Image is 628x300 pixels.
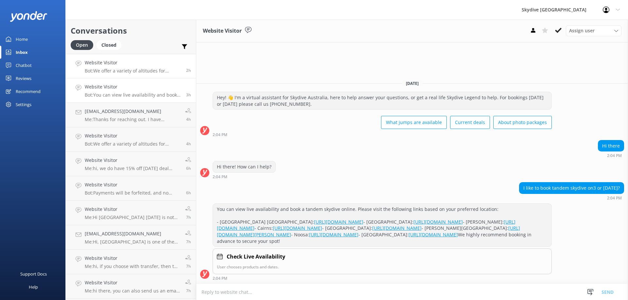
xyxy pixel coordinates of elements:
[66,250,196,274] a: Website VisitorMe:hi, if you choose with transfer, then the time you choose will be a pick up tim...
[71,41,96,48] a: Open
[66,152,196,176] a: Website VisitorMe:hi, we do have 15% off [DATE] deal currently for gift [PERSON_NAME] purchased b...
[85,132,181,139] h4: Website Visitor
[85,141,181,147] p: Bot: We offer a variety of altitudes for skydiving, with all dropzones providing jumps up to 15,0...
[213,132,552,137] div: Aug 28 2025 02:04pm (UTC +10:00) Australia/Brisbane
[450,116,490,129] button: Current deals
[519,196,624,200] div: Aug 28 2025 02:04pm (UTC +10:00) Australia/Brisbane
[66,103,196,127] a: [EMAIL_ADDRESS][DOMAIN_NAME]Me:Thanks for reaching out. I have received your email and replied. P...
[213,133,227,137] strong: 2:04 PM
[96,41,125,48] a: Closed
[227,253,285,261] h4: Check Live Availability
[607,196,622,200] strong: 2:04 PM
[598,140,624,151] div: Hi there
[569,27,595,34] span: Assign user
[213,92,551,109] div: Hey! 👋 I'm a virtual assistant for Skydive Australia, here to help answer your questions, or get ...
[71,40,93,50] div: Open
[71,24,191,37] h2: Conversations
[66,78,196,103] a: Website VisitorBot:You can view live availability and book a tandem skydive online. Please visit ...
[85,239,180,245] p: Me: Hi, [GEOGRAPHIC_DATA] is one of the pick up location in [GEOGRAPHIC_DATA] area, we do offer f...
[16,98,31,111] div: Settings
[186,239,191,245] span: Aug 28 2025 10:45am (UTC +10:00) Australia/Brisbane
[85,181,181,188] h4: Website Visitor
[213,276,552,280] div: Aug 28 2025 02:04pm (UTC +10:00) Australia/Brisbane
[314,219,363,225] a: [URL][DOMAIN_NAME]
[85,255,180,262] h4: Website Visitor
[66,274,196,299] a: Website VisitorMe:hi there, you can also send us an email to redeem your gift voucher into a tick...
[186,190,191,196] span: Aug 28 2025 11:49am (UTC +10:00) Australia/Brisbane
[381,116,447,129] button: What jumps are available
[186,117,191,122] span: Aug 28 2025 01:48pm (UTC +10:00) Australia/Brisbane
[186,263,191,269] span: Aug 28 2025 10:44am (UTC +10:00) Australia/Brisbane
[20,267,47,280] div: Support Docs
[16,85,41,98] div: Recommend
[413,219,463,225] a: [URL][DOMAIN_NAME]
[85,206,180,213] h4: Website Visitor
[213,174,276,179] div: Aug 28 2025 02:04pm (UTC +10:00) Australia/Brisbane
[217,264,548,270] p: User chooses products and dates.
[16,46,28,59] div: Inbox
[85,288,180,294] p: Me: hi there, you can also send us an email to redeem your gift voucher into a ticket, let us kno...
[16,33,28,46] div: Home
[186,141,191,147] span: Aug 28 2025 01:04pm (UTC +10:00) Australia/Brisbane
[186,68,191,73] span: Aug 28 2025 03:59pm (UTC +10:00) Australia/Brisbane
[213,276,227,280] strong: 2:04 PM
[66,54,196,78] a: Website VisitorBot:We offer a variety of altitudes for skydiving, with all dropzones providing ju...
[85,157,180,164] h4: Website Visitor
[217,225,520,238] a: [URL][DOMAIN_NAME][PERSON_NAME]
[186,166,191,171] span: Aug 28 2025 11:59am (UTC +10:00) Australia/Brisbane
[85,166,180,171] p: Me: hi, we do have 15% off [DATE] deal currently for gift [PERSON_NAME] purchased before [DATE] T...
[29,280,38,293] div: Help
[566,25,621,36] div: Assign User
[493,116,552,129] button: About photo packages
[85,83,181,90] h4: Website Visitor
[213,204,551,247] div: You can view live availability and book a tandem skydive online. Please visit the following links...
[519,182,624,194] div: I like to book tandem skydive on3 or [DATE]?
[217,219,515,231] a: [URL][DOMAIN_NAME]
[85,190,181,196] p: Bot: Payments will be forfeited, and no refunds will be given to a customer who fails to go throu...
[66,225,196,250] a: [EMAIL_ADDRESS][DOMAIN_NAME]Me:Hi, [GEOGRAPHIC_DATA] is one of the pick up location in [GEOGRAPHI...
[85,108,180,115] h4: [EMAIL_ADDRESS][DOMAIN_NAME]
[85,68,181,74] p: Bot: We offer a variety of altitudes for skydiving, with all dropzones providing jumps up to 15,0...
[85,279,180,286] h4: Website Visitor
[16,59,32,72] div: Chatbot
[66,176,196,201] a: Website VisitorBot:Payments will be forfeited, and no refunds will be given to a customer who fai...
[213,175,227,179] strong: 2:04 PM
[10,11,47,22] img: yonder-white-logo.png
[186,288,191,293] span: Aug 28 2025 10:43am (UTC +10:00) Australia/Brisbane
[402,81,423,86] span: [DATE]
[16,72,31,85] div: Reviews
[273,225,322,231] a: [URL][DOMAIN_NAME]
[85,263,180,269] p: Me: hi, if you choose with transfer, then the time you choose will be a pick up time. So just be ...
[66,127,196,152] a: Website VisitorBot:We offer a variety of altitudes for skydiving, with all dropzones providing ju...
[85,92,181,98] p: Bot: You can view live availability and book a tandem skydive online. Please visit the following ...
[213,161,275,172] div: Hi there! How can I help?
[186,214,191,220] span: Aug 28 2025 10:56am (UTC +10:00) Australia/Brisbane
[85,214,180,220] p: Me: Hi [GEOGRAPHIC_DATA] [DATE] is not doing Skydive [DATE] due to bad weather.
[85,230,180,237] h4: [EMAIL_ADDRESS][DOMAIN_NAME]
[598,153,624,158] div: Aug 28 2025 02:04pm (UTC +10:00) Australia/Brisbane
[85,117,180,122] p: Me: Thanks for reaching out. I have received your email and replied. Please check!
[372,225,422,231] a: [URL][DOMAIN_NAME]
[66,201,196,225] a: Website VisitorMe:Hi [GEOGRAPHIC_DATA] [DATE] is not doing Skydive [DATE] due to bad weather.7h
[409,231,458,238] a: [URL][DOMAIN_NAME]
[607,154,622,158] strong: 2:04 PM
[96,40,121,50] div: Closed
[85,59,181,66] h4: Website Visitor
[309,231,358,238] a: [URL][DOMAIN_NAME]
[203,27,242,35] h3: Website Visitor
[186,92,191,98] span: Aug 28 2025 02:04pm (UTC +10:00) Australia/Brisbane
